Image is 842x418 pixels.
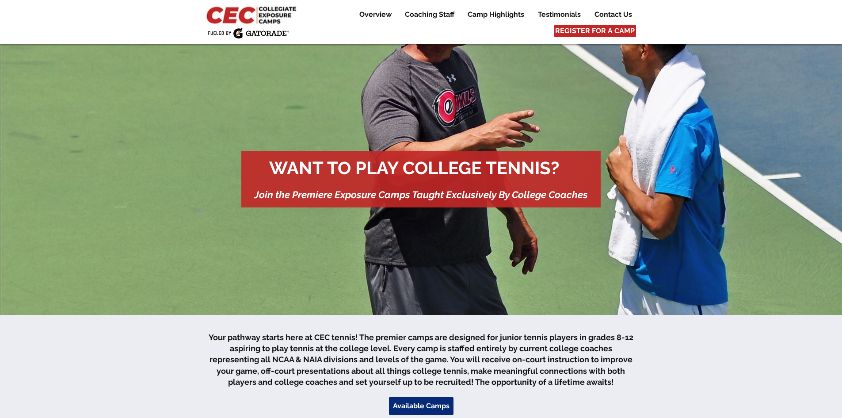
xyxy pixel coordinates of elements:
[209,333,633,387] span: Your pathway starts here at CEC tennis! The premier camps are designed for junior tennis players ...
[353,9,398,20] a: Overview
[393,401,450,411] span: Available Camps
[590,9,636,20] p: Contact Us
[588,9,638,20] a: Contact Us
[461,9,531,20] a: Camp Highlights
[346,9,638,20] nav: Site
[400,9,459,20] p: Coaching Staff
[554,25,636,37] a: REGISTER FOR A CAMP
[555,26,635,36] span: REGISTER FOR A CAMP
[389,397,453,415] a: Available Camps
[533,9,585,20] p: Testimonials
[463,9,529,20] p: Camp Highlights
[355,9,396,20] p: Overview
[269,157,559,178] span: WANT TO PLAY COLLEGE TENNIS?
[254,189,588,200] span: Join the Premiere Exposure Camps Taught Exclusively By College Coaches
[205,4,300,25] img: CEC Logo Primary_edited.jpg
[531,9,587,20] a: Testimonials
[398,9,461,20] a: Coaching Staff
[207,28,289,38] img: Fueled by Gatorade.png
